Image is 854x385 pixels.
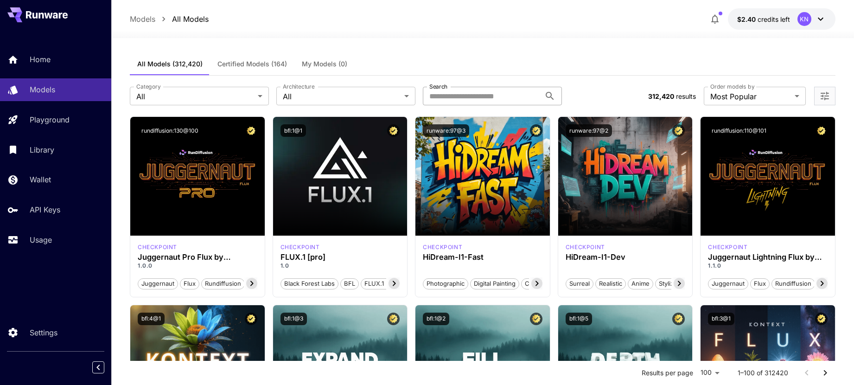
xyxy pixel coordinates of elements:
[758,15,790,23] span: credits left
[387,313,400,325] button: Certified Model – Vetted for best performance and includes a commercial license.
[423,313,449,325] button: bfl:1@2
[471,279,519,289] span: Digital Painting
[361,277,404,289] button: FLUX.1 [pro]
[470,277,519,289] button: Digital Painting
[30,327,57,338] p: Settings
[738,368,788,378] p: 1–100 of 312420
[737,14,790,24] div: $2.40113
[771,277,815,289] button: rundiffusion
[708,277,748,289] button: juggernaut
[708,243,747,251] p: checkpoint
[130,13,155,25] a: Models
[302,60,347,68] span: My Models (0)
[816,364,835,382] button: Go to next page
[728,8,835,30] button: $2.40113KN
[429,83,447,90] label: Search
[566,313,592,325] button: bfl:1@5
[772,279,815,289] span: rundiffusion
[280,313,307,325] button: bfl:1@3
[530,313,542,325] button: Certified Model – Vetted for best performance and includes a commercial license.
[710,91,791,102] span: Most Popular
[202,279,244,289] span: rundiffusion
[30,144,54,155] p: Library
[136,83,161,90] label: Category
[566,279,593,289] span: Surreal
[423,279,468,289] span: Photographic
[280,124,306,137] button: bfl:1@1
[656,279,684,289] span: Stylized
[566,253,685,262] h3: HiDream-I1-Dev
[280,262,400,270] p: 1.0
[750,277,770,289] button: flux
[708,313,734,325] button: bfl:3@1
[423,277,468,289] button: Photographic
[136,91,254,102] span: All
[283,83,314,90] label: Architecture
[423,124,469,137] button: runware:97@3
[137,60,203,68] span: All Models (312,420)
[423,253,542,262] h3: HiDream-I1-Fast
[138,243,177,251] div: FLUX.1 D
[522,279,556,289] span: Cinematic
[595,277,626,289] button: Realistic
[30,114,70,125] p: Playground
[138,313,165,325] button: bfl:4@1
[341,279,358,289] span: BFL
[710,83,754,90] label: Order models by
[642,368,693,378] p: Results per page
[708,279,748,289] span: juggernaut
[245,124,257,137] button: Certified Model – Vetted for best performance and includes a commercial license.
[676,92,696,100] span: results
[217,60,287,68] span: Certified Models (164)
[138,243,177,251] p: checkpoint
[566,243,605,251] div: HiDream Dev
[30,174,51,185] p: Wallet
[30,234,52,245] p: Usage
[138,253,257,262] h3: Juggernaut Pro Flux by RunDiffusion
[30,84,55,95] p: Models
[180,279,199,289] span: flux
[280,277,338,289] button: Black Forest Labs
[280,243,320,251] p: checkpoint
[423,243,462,251] div: HiDream Fast
[708,124,770,137] button: rundiffusion:110@101
[655,277,685,289] button: Stylized
[737,15,758,23] span: $2.40
[596,279,625,289] span: Realistic
[283,91,401,102] span: All
[138,124,202,137] button: rundiffusion:130@100
[423,243,462,251] p: checkpoint
[340,277,359,289] button: BFL
[751,279,769,289] span: flux
[708,262,828,270] p: 1.1.0
[697,366,723,379] div: 100
[819,90,830,102] button: Open more filters
[245,313,257,325] button: Certified Model – Vetted for best performance and includes a commercial license.
[172,13,209,25] a: All Models
[797,12,811,26] div: KN
[130,13,209,25] nav: breadcrumb
[815,124,828,137] button: Certified Model – Vetted for best performance and includes a commercial license.
[280,253,400,262] h3: FLUX.1 [pro]
[566,243,605,251] p: checkpoint
[521,277,557,289] button: Cinematic
[138,279,178,289] span: juggernaut
[30,54,51,65] p: Home
[566,277,593,289] button: Surreal
[566,124,612,137] button: runware:97@2
[708,253,828,262] h3: Juggernaut Lightning Flux by RunDiffusion
[361,279,403,289] span: FLUX.1 [pro]
[672,124,685,137] button: Certified Model – Vetted for best performance and includes a commercial license.
[99,359,111,376] div: Collapse sidebar
[387,124,400,137] button: Certified Model – Vetted for best performance and includes a commercial license.
[281,279,338,289] span: Black Forest Labs
[180,277,199,289] button: flux
[92,361,104,373] button: Collapse sidebar
[672,313,685,325] button: Certified Model – Vetted for best performance and includes a commercial license.
[30,204,60,215] p: API Keys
